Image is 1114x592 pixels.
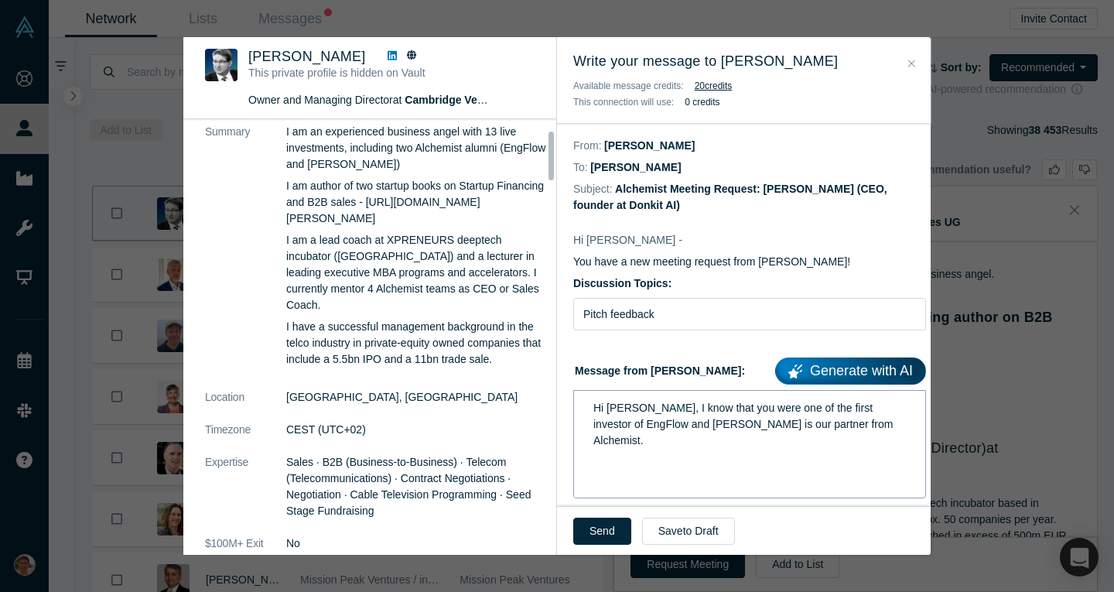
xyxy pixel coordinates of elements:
[904,55,920,73] button: Close
[286,456,531,517] span: Sales · B2B (Business-to-Business) · Telecom (Telecommunications) · Contract Negotiations · Negot...
[205,124,286,389] dt: Summary
[573,97,674,108] span: This connection will use:
[286,232,546,313] p: I am a lead coach at XPRENEURS deeptech incubator ([GEOGRAPHIC_DATA]) and a lecturer in leading e...
[573,80,684,91] span: Available message credits:
[205,422,286,454] dt: Timezone
[573,352,926,385] label: Message from [PERSON_NAME]:
[573,138,602,154] dt: From:
[573,183,887,211] dd: Alchemist Meeting Request: [PERSON_NAME] (CEO, founder at Donkit AI)
[593,402,896,447] span: Hi [PERSON_NAME], I know that you were one of the first investor of EngFlow and [PERSON_NAME] is ...
[205,49,237,81] img: Martin Giese's Profile Image
[248,49,366,64] span: [PERSON_NAME]
[685,97,719,108] b: 0 credits
[775,358,926,385] a: Generate with AI
[695,78,733,94] button: 20credits
[286,178,546,227] p: I am author of two startup books on Startup Financing and B2B sales - [URL][DOMAIN_NAME][PERSON_N...
[573,159,588,176] dt: To:
[604,139,695,152] dd: [PERSON_NAME]
[573,51,914,72] h3: Write your message to [PERSON_NAME]
[573,181,613,197] dt: Subject:
[286,319,546,368] p: I have a successful management background in the telco industry in private-equity owned companies...
[286,422,546,438] dd: CEST (UTC+02)
[405,94,529,106] a: Cambridge Ventures UG
[590,161,681,173] dd: [PERSON_NAME]
[205,536,286,568] dt: $100M+ Exit
[286,389,546,406] dd: [GEOGRAPHIC_DATA], [GEOGRAPHIC_DATA]
[286,124,546,173] p: I am an experienced business angel with 13 live investments, including two Alchemist alumni (EngF...
[573,254,926,270] p: You have a new meeting request from [PERSON_NAME]!
[205,454,286,536] dt: Expertise
[642,518,735,545] button: Saveto Draft
[573,275,926,292] label: Discussion Topics:
[248,65,491,81] p: This private profile is hidden on Vault
[248,94,529,106] span: Owner and Managing Director at
[205,389,286,422] dt: Location
[573,390,926,498] div: rdw-wrapper
[573,232,926,248] p: Hi [PERSON_NAME] -
[286,536,546,552] dd: No
[573,518,631,545] button: Send
[584,395,916,453] div: rdw-editor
